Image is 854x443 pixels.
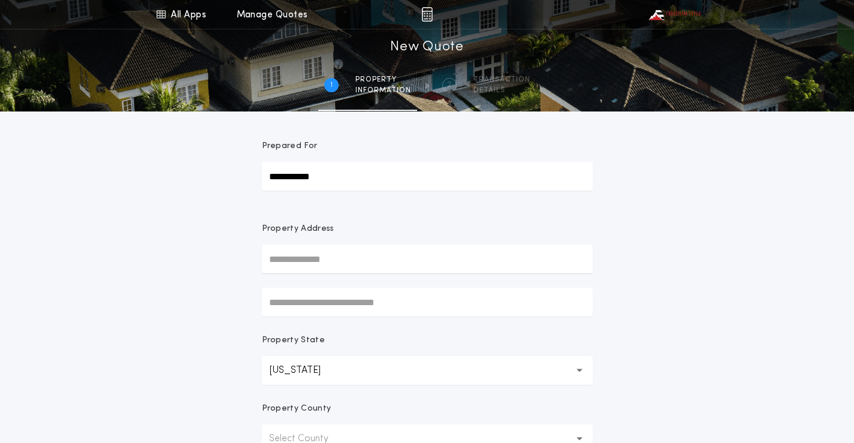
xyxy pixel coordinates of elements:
span: information [355,86,411,95]
img: img [421,7,433,22]
p: Property County [262,403,331,415]
img: vs-icon [647,8,701,20]
span: Transaction [473,75,530,85]
button: [US_STATE] [262,356,593,385]
p: Property Address [262,223,593,235]
input: Prepared For [262,162,593,191]
p: [US_STATE] [269,363,340,378]
h2: 2 [447,80,451,90]
p: Prepared For [262,140,318,152]
span: details [473,86,530,95]
h2: 1 [330,80,333,90]
h1: New Quote [390,38,463,57]
span: Property [355,75,411,85]
p: Property State [262,334,325,346]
